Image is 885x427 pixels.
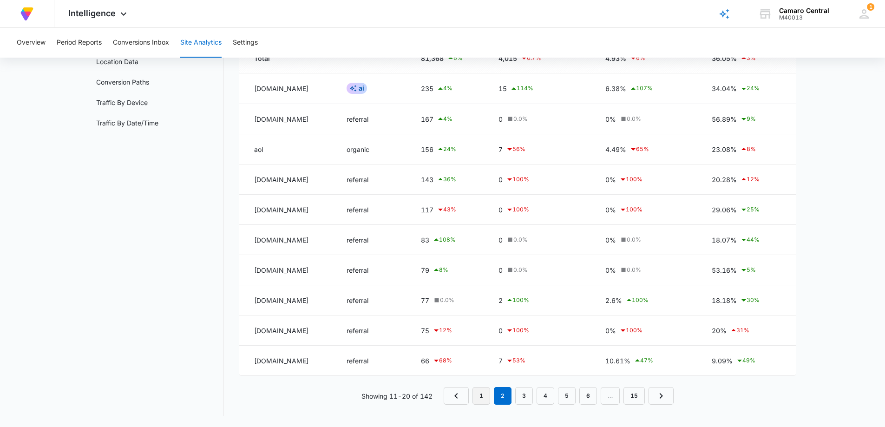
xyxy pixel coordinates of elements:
div: 12 % [433,325,452,336]
div: 79 [421,264,477,276]
div: 3 % [740,53,756,64]
div: 0 [498,174,583,185]
div: 0% [605,265,689,275]
a: Page 1 [472,387,490,405]
a: Conversion Paths [96,77,149,87]
div: 5 % [740,264,756,276]
div: 0 [498,204,583,215]
td: organic [335,134,409,164]
div: 49 % [736,355,755,366]
div: 9.09% [712,355,781,366]
a: Traffic By Device [96,98,148,107]
div: account id [779,14,829,21]
td: [DOMAIN_NAME] [239,73,335,104]
button: Period Reports [57,28,102,58]
div: 100 % [506,325,529,336]
em: 2 [494,387,511,405]
button: Site Analytics [180,28,222,58]
div: 4.93% [605,53,689,64]
a: Previous Page [444,387,469,405]
div: 0.0 % [619,236,641,244]
a: Page 15 [623,387,645,405]
a: Page 4 [537,387,554,405]
div: 0 [498,235,583,245]
div: 0.0 % [619,266,641,274]
a: Page 3 [515,387,533,405]
div: 34.04% [712,83,781,94]
div: 12 % [740,174,760,185]
td: [DOMAIN_NAME] [239,195,335,225]
div: 18.18% [712,295,781,306]
a: Traffic By Date/Time [96,118,158,128]
button: Overview [17,28,46,58]
div: 0 [498,114,583,124]
td: [DOMAIN_NAME] [239,255,335,285]
div: 0.0 % [619,115,641,123]
td: referral [335,164,409,195]
div: 6 % [447,53,463,64]
div: 100 % [619,325,642,336]
td: [DOMAIN_NAME] [239,104,335,134]
div: 143 [421,174,477,185]
div: 0.0 % [506,236,528,244]
div: 0% [605,235,689,245]
div: 20.28% [712,174,781,185]
td: referral [335,225,409,255]
div: 20% [712,325,781,336]
div: 0 [498,265,583,275]
div: 100 % [619,204,642,215]
td: Total [239,43,335,73]
div: 53.16% [712,264,781,276]
div: 4 % [437,113,452,125]
td: referral [335,346,409,376]
div: 29.06% [712,204,781,215]
p: Showing 11-20 of 142 [361,391,433,401]
td: referral [335,104,409,134]
a: Location Data [96,57,138,66]
div: 114 % [510,83,533,94]
td: referral [335,285,409,315]
div: 0.0 % [433,296,454,304]
div: 36 % [437,174,456,185]
div: 100 % [506,204,529,215]
div: 4.49% [605,144,689,155]
span: 1 [867,3,874,11]
div: 24 % [740,83,760,94]
div: 10.61% [605,355,689,366]
div: 56 % [506,144,525,155]
div: 81,368 [421,53,477,64]
nav: Pagination [444,387,674,405]
div: 0.0 % [506,266,528,274]
div: 0 [498,325,583,336]
a: Page 6 [579,387,597,405]
div: 23.08% [712,144,781,155]
td: aol [239,134,335,164]
div: 53 % [506,355,525,366]
div: 75 [421,325,477,336]
div: 31 % [730,325,749,336]
div: 36.05% [712,53,781,64]
div: 68 % [433,355,452,366]
a: Page 5 [558,387,576,405]
div: 65 % [629,144,649,155]
div: 7 [498,355,583,366]
a: Next Page [649,387,674,405]
div: 167 [421,113,477,125]
div: 235 [421,83,477,94]
td: referral [335,315,409,346]
div: 56.89% [712,113,781,125]
div: 77 [421,296,477,305]
div: 43 % [437,204,456,215]
div: 0.7 % [520,53,541,64]
button: Settings [233,28,258,58]
div: 15 [498,83,583,94]
div: 100 % [625,295,649,306]
div: 8 % [433,264,448,276]
div: 2 [498,295,583,306]
div: 47 % [634,355,653,366]
div: 0% [605,114,689,124]
div: 24 % [437,144,456,155]
div: 100 % [619,174,642,185]
button: Conversions Inbox [113,28,169,58]
div: 100 % [506,174,529,185]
